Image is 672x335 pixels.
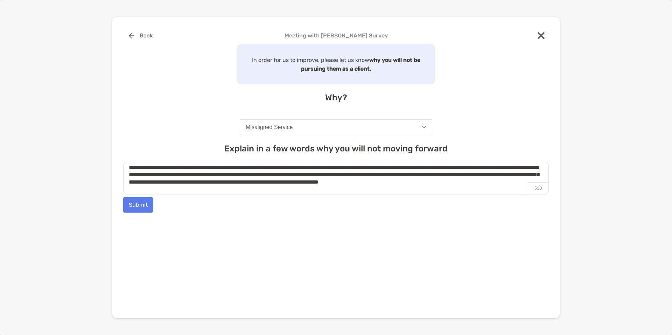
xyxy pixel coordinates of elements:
[123,28,158,43] button: Back
[528,182,548,194] p: 520
[538,32,545,39] img: close modal
[123,93,549,102] h4: Why?
[123,197,153,213] button: Submit
[246,124,293,130] div: Misaligned Service
[422,126,426,128] img: Open dropdown arrow
[129,33,134,38] img: button icon
[241,56,430,73] p: In order for us to improve, please let us know
[123,32,549,39] h4: Meeting with [PERSON_NAME] Survey
[301,57,420,72] strong: why you will not be pursuing them as a client.
[240,119,432,135] button: Misaligned Service
[123,144,549,154] h4: Explain in a few words why you will not moving forward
